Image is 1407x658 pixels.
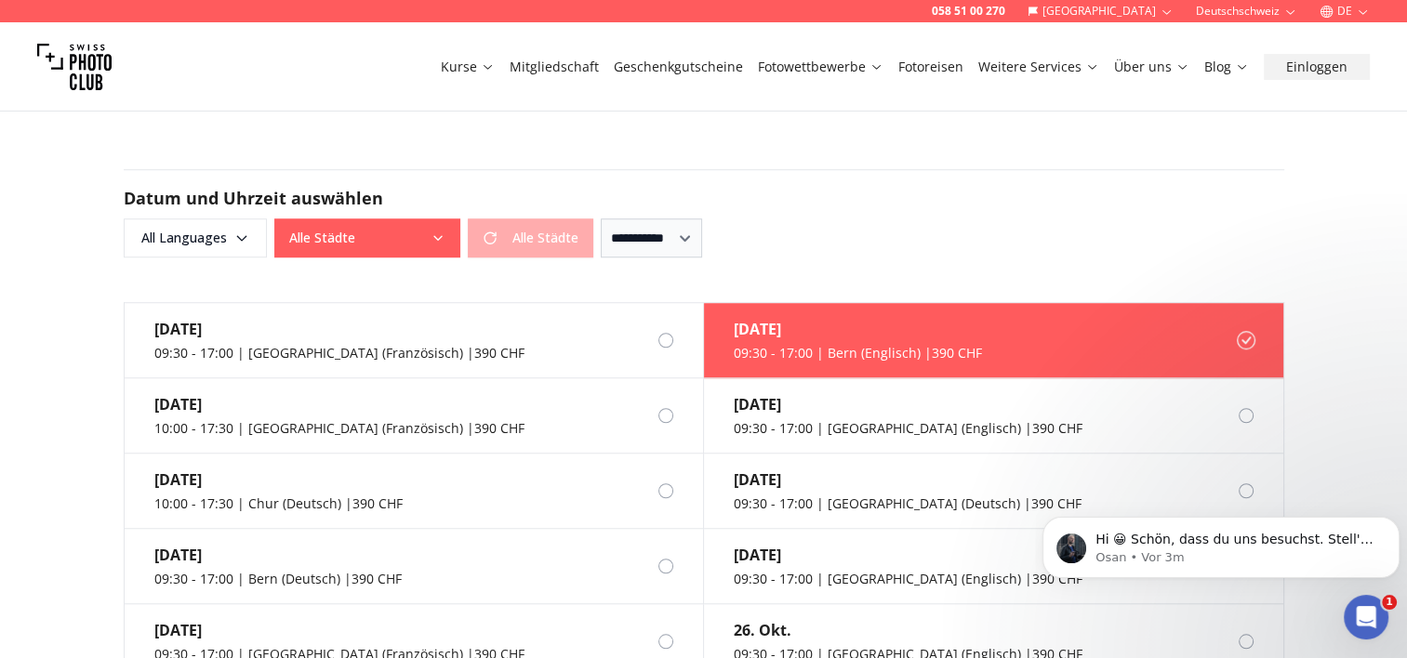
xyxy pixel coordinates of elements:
div: [DATE] [734,468,1082,491]
div: [DATE] [154,619,524,641]
div: [DATE] [734,544,1082,566]
button: Fotowettbewerbe [750,54,891,80]
div: 10:00 - 17:30 | [GEOGRAPHIC_DATA] (Französisch) | 390 CHF [154,419,524,438]
a: Geschenkgutscheine [614,58,743,76]
button: Fotoreisen [891,54,971,80]
div: [DATE] [734,393,1082,415]
a: Fotowettbewerbe [758,58,883,76]
h2: Datum und Uhrzeit auswählen [124,185,1284,211]
div: 09:30 - 17:00 | Bern (Englisch) | 390 CHF [734,344,982,362]
div: 09:30 - 17:00 | [GEOGRAPHIC_DATA] (Deutsch) | 390 CHF [734,494,1082,513]
a: Weitere Services [978,58,1099,76]
button: Mitgliedschaft [502,54,606,80]
button: Geschenkgutscheine [606,54,750,80]
button: Blog [1197,54,1256,80]
div: [DATE] [734,318,982,340]
a: Kurse [441,58,495,76]
div: [DATE] [154,393,524,415]
span: All Languages [126,221,264,255]
a: Fotoreisen [898,58,963,76]
button: All Languages [124,218,267,257]
div: 10:00 - 17:30 | Chur (Deutsch) | 390 CHF [154,494,403,513]
span: 1 [1382,595,1397,610]
div: [DATE] [154,544,402,566]
div: 09:30 - 17:00 | [GEOGRAPHIC_DATA] (Englisch) | 390 CHF [734,419,1082,438]
iframe: Intercom notifications Nachricht [1035,478,1407,608]
iframe: Intercom live chat [1344,595,1388,639]
img: Swiss photo club [37,30,112,104]
div: [DATE] [154,318,524,340]
a: Blog [1204,58,1249,76]
div: 09:30 - 17:00 | Bern (Deutsch) | 390 CHF [154,570,402,588]
button: Kurse [433,54,502,80]
button: Einloggen [1264,54,1370,80]
button: Über uns [1107,54,1197,80]
div: 26. Okt. [734,619,1082,641]
a: Mitgliedschaft [510,58,599,76]
div: [DATE] [154,468,403,491]
div: 09:30 - 17:00 | [GEOGRAPHIC_DATA] (Englisch) | 390 CHF [734,570,1082,588]
button: Alle Städte [274,218,460,257]
a: 058 51 00 270 [932,4,1005,19]
div: 09:30 - 17:00 | [GEOGRAPHIC_DATA] (Französisch) | 390 CHF [154,344,524,362]
button: Weitere Services [971,54,1107,80]
a: Über uns [1114,58,1189,76]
